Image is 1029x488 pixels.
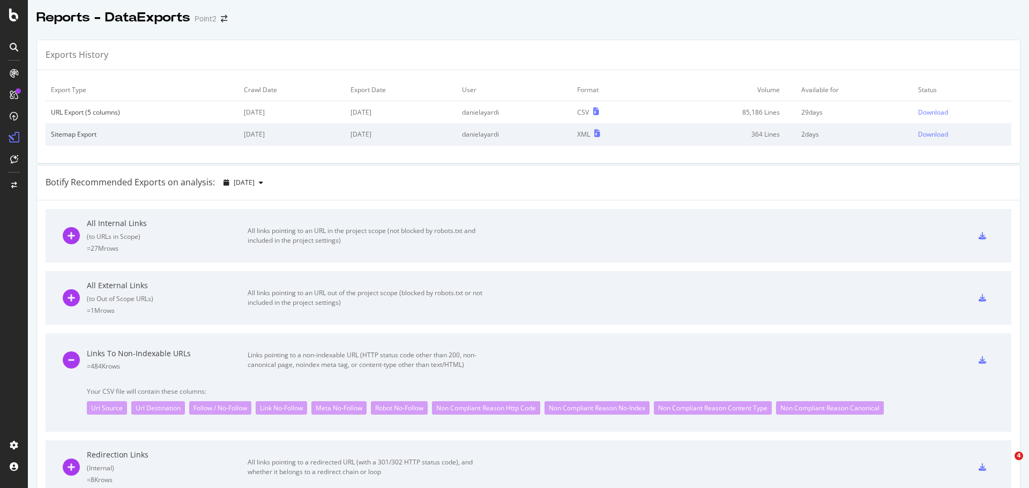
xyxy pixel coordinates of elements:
[46,176,215,189] div: Botify Recommended Exports on analysis:
[654,401,772,415] div: Non Compliant Reason Content Type
[572,79,653,101] td: Format
[371,401,428,415] div: Robot No-Follow
[979,294,986,302] div: csv-export
[87,387,994,396] span: Your CSV file will contain these columns:
[195,13,217,24] div: Point2
[238,79,345,101] td: Crawl Date
[219,174,267,191] button: [DATE]
[248,457,489,477] div: All links pointing to a redirected URL (with a 301/302 HTTP status code), and whether it belongs ...
[918,130,948,139] div: Download
[653,79,796,101] td: Volume
[87,401,127,415] div: Url Source
[87,280,248,291] div: All External Links
[345,123,457,145] td: [DATE]
[776,401,884,415] div: Non Compliant Reason Canonical
[345,101,457,124] td: [DATE]
[87,475,248,484] div: = 8K rows
[36,9,190,27] div: Reports - DataExports
[979,463,986,471] div: csv-export
[457,123,572,145] td: danielayardi
[796,101,913,124] td: 29 days
[234,178,255,187] span: 2025 Oct. 2nd
[189,401,251,415] div: Follow / No-Follow
[1015,452,1023,460] span: 4
[653,123,796,145] td: 364 Lines
[87,362,248,371] div: = 484K rows
[432,401,540,415] div: Non Compliant Reason Http Code
[248,288,489,307] div: All links pointing to an URL out of the project scope (blocked by robots.txt or not included in t...
[51,108,233,117] div: URL Export (5 columns)
[87,306,248,315] div: = 1M rows
[918,130,1006,139] a: Download
[345,79,457,101] td: Export Date
[51,130,233,139] div: Sitemap Export
[545,401,650,415] div: Non Compliant Reason No-Index
[248,226,489,245] div: All links pointing to an URL in the project scope (not blocked by robots.txt and included in the ...
[796,79,913,101] td: Available for
[979,356,986,364] div: csv-export
[87,244,248,253] div: = 27M rows
[238,123,345,145] td: [DATE]
[577,130,590,139] div: XML
[796,123,913,145] td: 2 days
[46,79,238,101] td: Export Type
[993,452,1018,477] iframe: Intercom live chat
[311,401,367,415] div: Meta No-Follow
[87,463,248,472] div: ( Internal )
[653,101,796,124] td: 85,186 Lines
[131,401,185,415] div: Url Destination
[457,101,572,124] td: danielayardi
[918,108,1006,117] a: Download
[46,49,108,61] div: Exports History
[256,401,307,415] div: Link No-Follow
[979,232,986,239] div: csv-export
[87,449,248,460] div: Redirection Links
[913,79,1011,101] td: Status
[238,101,345,124] td: [DATE]
[918,108,948,117] div: Download
[87,232,248,241] div: ( to URLs in Scope )
[248,350,489,370] div: Links pointing to a non-indexable URL (HTTP status code other than 200, non-canonical page, noind...
[221,15,227,22] div: arrow-right-arrow-left
[87,218,248,229] div: All Internal Links
[577,108,589,117] div: CSV
[87,294,248,303] div: ( to Out of Scope URLs )
[457,79,572,101] td: User
[87,348,248,359] div: Links To Non-Indexable URLs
